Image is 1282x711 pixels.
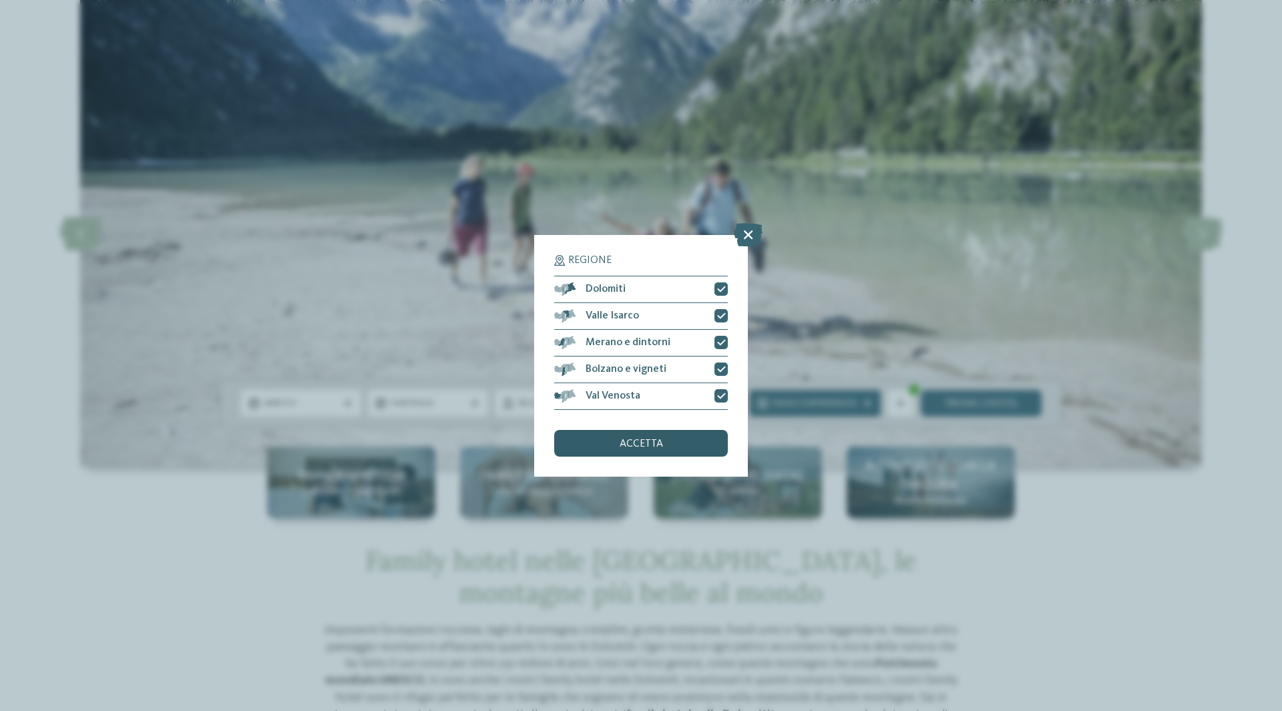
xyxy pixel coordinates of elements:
[586,364,666,375] span: Bolzano e vigneti
[568,255,612,266] span: Regione
[586,391,640,401] span: Val Venosta
[586,284,626,294] span: Dolomiti
[586,337,670,348] span: Merano e dintorni
[586,310,639,321] span: Valle Isarco
[620,439,663,449] span: accetta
